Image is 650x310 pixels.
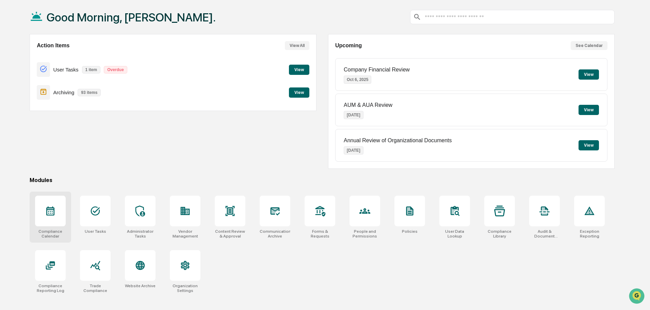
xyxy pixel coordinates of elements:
[344,137,452,144] p: Annual Review of Organizational Documents
[628,288,647,306] iframe: Open customer support
[170,283,200,293] div: Organization Settings
[49,86,55,92] div: 🗄️
[35,283,66,293] div: Compliance Reporting Log
[344,111,363,119] p: [DATE]
[7,86,12,92] div: 🖐️
[82,66,101,74] p: 1 item
[68,115,82,120] span: Pylon
[47,83,87,95] a: 🗄️Attestations
[579,69,599,80] button: View
[289,65,309,75] button: View
[402,229,418,234] div: Policies
[170,229,200,239] div: Vendor Management
[350,229,380,239] div: People and Permissions
[260,229,290,239] div: Communications Archive
[125,283,156,288] div: Website Archive
[579,105,599,115] button: View
[14,99,43,105] span: Data Lookup
[529,229,560,239] div: Audit & Document Logs
[37,43,69,49] h2: Action Items
[289,89,309,95] a: View
[80,283,111,293] div: Trade Compliance
[4,96,46,108] a: 🔎Data Lookup
[289,87,309,98] button: View
[23,59,86,64] div: We're available if you need us!
[344,76,371,84] p: Oct 6, 2025
[56,86,84,93] span: Attestations
[23,52,112,59] div: Start new chat
[344,102,392,108] p: AUM & AUA Review
[579,140,599,150] button: View
[7,52,19,64] img: 1746055101610-c473b297-6a78-478c-a979-82029cc54cd1
[215,229,245,239] div: Content Review & Approval
[78,89,101,96] p: 93 items
[439,229,470,239] div: User Data Lookup
[571,41,607,50] button: See Calendar
[104,66,127,74] p: Overdue
[7,99,12,105] div: 🔎
[125,229,156,239] div: Administrator Tasks
[85,229,106,234] div: User Tasks
[116,54,124,62] button: Start new chat
[285,41,309,50] button: View All
[35,229,66,239] div: Compliance Calendar
[48,115,82,120] a: Powered byPylon
[14,86,44,93] span: Preclearance
[484,229,515,239] div: Compliance Library
[7,14,124,25] p: How can we help?
[335,43,362,49] h2: Upcoming
[305,229,335,239] div: Forms & Requests
[574,229,605,239] div: Exception Reporting
[53,89,75,95] p: Archiving
[4,83,47,95] a: 🖐️Preclearance
[344,146,363,154] p: [DATE]
[30,177,615,183] div: Modules
[53,67,79,72] p: User Tasks
[47,11,216,24] h1: Good Morning, [PERSON_NAME].
[289,66,309,72] a: View
[344,67,410,73] p: Company Financial Review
